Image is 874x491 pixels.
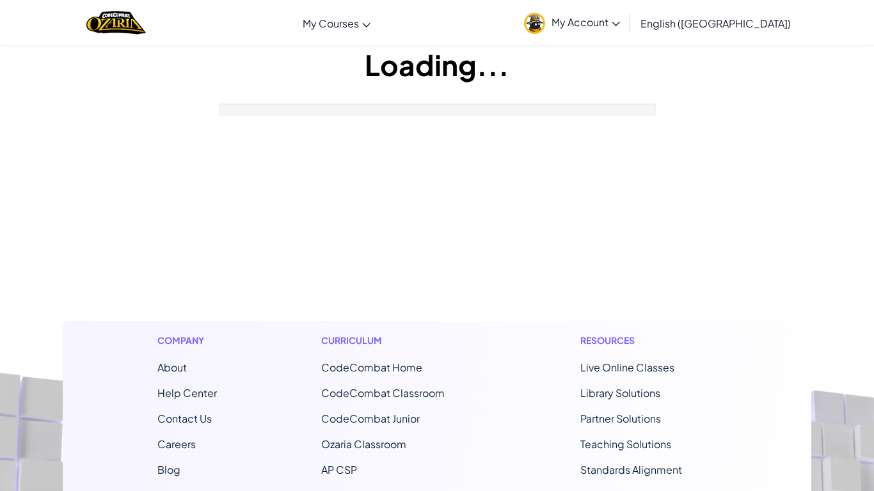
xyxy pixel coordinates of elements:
a: Live Online Classes [580,361,674,374]
span: My Courses [303,17,359,30]
a: Careers [157,437,196,451]
a: Help Center [157,386,217,400]
a: Teaching Solutions [580,437,671,451]
a: My Courses [296,6,377,40]
img: Home [86,10,146,36]
span: English ([GEOGRAPHIC_DATA]) [640,17,791,30]
a: My Account [518,3,626,43]
span: Contact Us [157,412,212,425]
a: CodeCombat Junior [321,412,420,425]
h1: Resources [580,334,717,347]
a: Standards Alignment [580,463,682,476]
img: avatar [524,13,545,34]
span: My Account [552,15,620,29]
h1: Company [157,334,217,347]
a: Ozaria by CodeCombat logo [86,10,146,36]
a: English ([GEOGRAPHIC_DATA]) [634,6,797,40]
h1: Curriculum [321,334,476,347]
a: Library Solutions [580,386,660,400]
a: Blog [157,463,180,476]
a: CodeCombat Classroom [321,386,445,400]
span: CodeCombat Home [321,361,422,374]
a: Partner Solutions [580,412,661,425]
a: AP CSP [321,463,357,476]
a: About [157,361,187,374]
a: Ozaria Classroom [321,437,406,451]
